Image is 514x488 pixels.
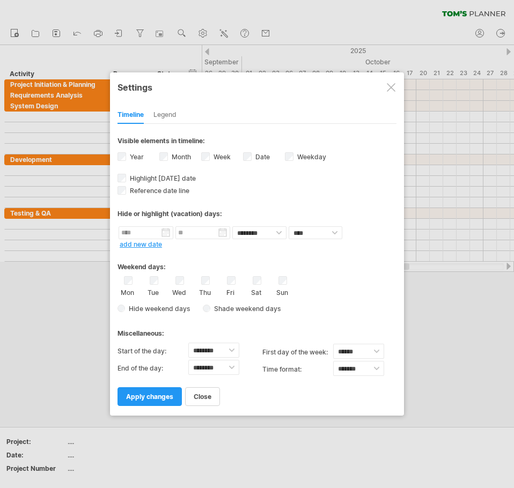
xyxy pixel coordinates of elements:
[118,210,396,218] div: Hide or highlight (vacation) days:
[211,153,231,161] label: Week
[198,286,211,297] label: Thu
[118,343,188,360] label: Start of the day:
[118,77,396,97] div: Settings
[210,305,281,313] span: Shade weekend days
[224,286,237,297] label: Fri
[275,286,289,297] label: Sun
[118,137,396,148] div: Visible elements in timeline:
[262,344,333,361] label: first day of the week:
[125,305,190,313] span: Hide weekend days
[121,286,134,297] label: Mon
[128,153,144,161] label: Year
[172,286,186,297] label: Wed
[295,153,326,161] label: Weekday
[128,174,196,182] span: Highlight [DATE] date
[128,187,189,195] span: Reference date line
[185,387,220,406] a: close
[170,153,191,161] label: Month
[153,107,177,124] div: Legend
[126,393,173,401] span: apply changes
[262,361,333,378] label: Time format:
[118,253,396,273] div: Weekend days:
[253,153,270,161] label: Date
[118,360,188,377] label: End of the day:
[118,387,182,406] a: apply changes
[249,286,263,297] label: Sat
[146,286,160,297] label: Tue
[118,107,144,124] div: Timeline
[194,393,211,401] span: close
[118,319,396,340] div: Miscellaneous:
[120,240,162,248] a: add new date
